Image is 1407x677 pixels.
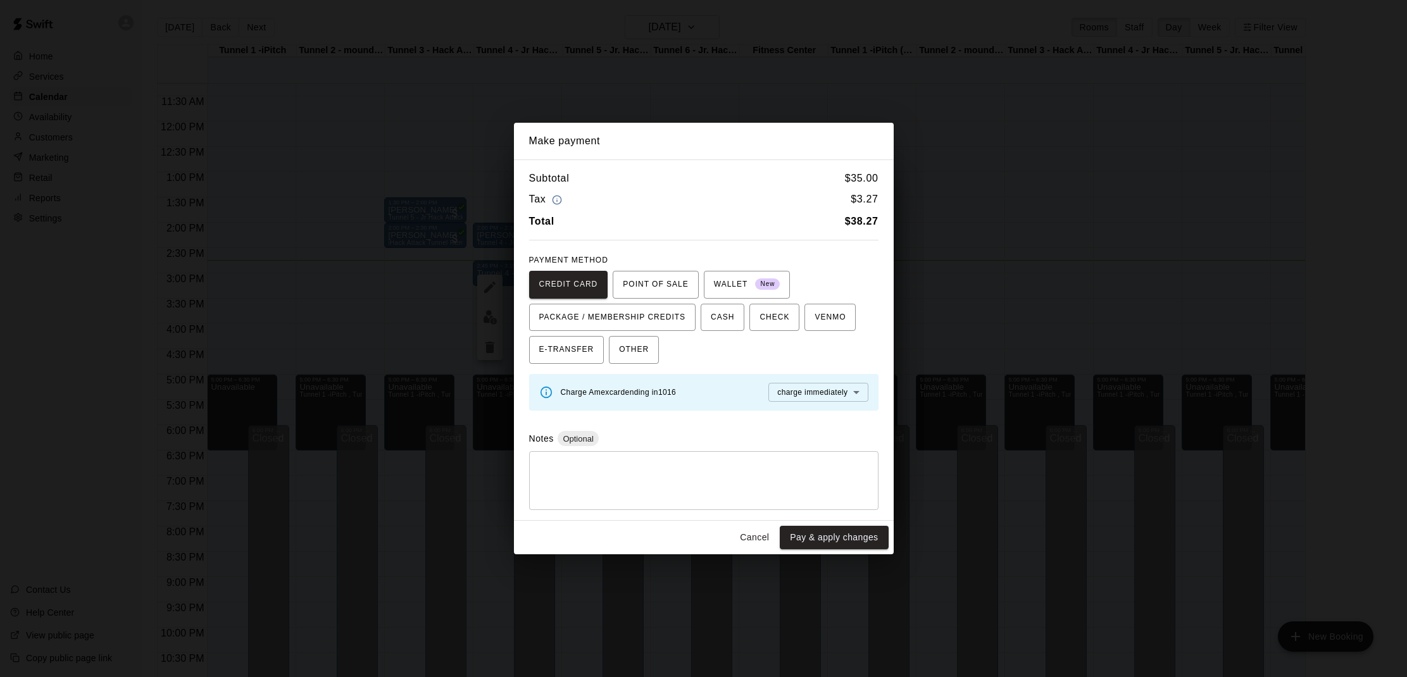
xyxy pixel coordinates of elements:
[529,304,696,332] button: PACKAGE / MEMBERSHIP CREDITS
[749,304,799,332] button: CHECK
[529,336,604,364] button: E-TRANSFER
[514,123,894,159] h2: Make payment
[539,340,594,360] span: E-TRANSFER
[613,271,698,299] button: POINT OF SALE
[804,304,856,332] button: VENMO
[529,256,608,264] span: PAYMENT METHOD
[851,191,878,208] h6: $ 3.27
[619,340,649,360] span: OTHER
[845,216,879,227] b: $ 38.27
[609,336,659,364] button: OTHER
[755,276,780,293] span: New
[734,526,775,549] button: Cancel
[529,433,554,444] label: Notes
[539,307,686,328] span: PACKAGE / MEMBERSHIP CREDITS
[529,216,554,227] b: Total
[529,271,608,299] button: CREDIT CARD
[529,191,566,208] h6: Tax
[558,434,598,444] span: Optional
[714,275,780,295] span: WALLET
[760,307,789,328] span: CHECK
[704,271,791,299] button: WALLET New
[623,275,688,295] span: POINT OF SALE
[529,170,570,187] h6: Subtotal
[561,388,677,397] span: Charge Amex card ending in 1016
[845,170,879,187] h6: $ 35.00
[777,388,847,397] span: charge immediately
[815,307,846,328] span: VENMO
[780,526,888,549] button: Pay & apply changes
[711,307,734,328] span: CASH
[539,275,598,295] span: CREDIT CARD
[701,304,744,332] button: CASH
